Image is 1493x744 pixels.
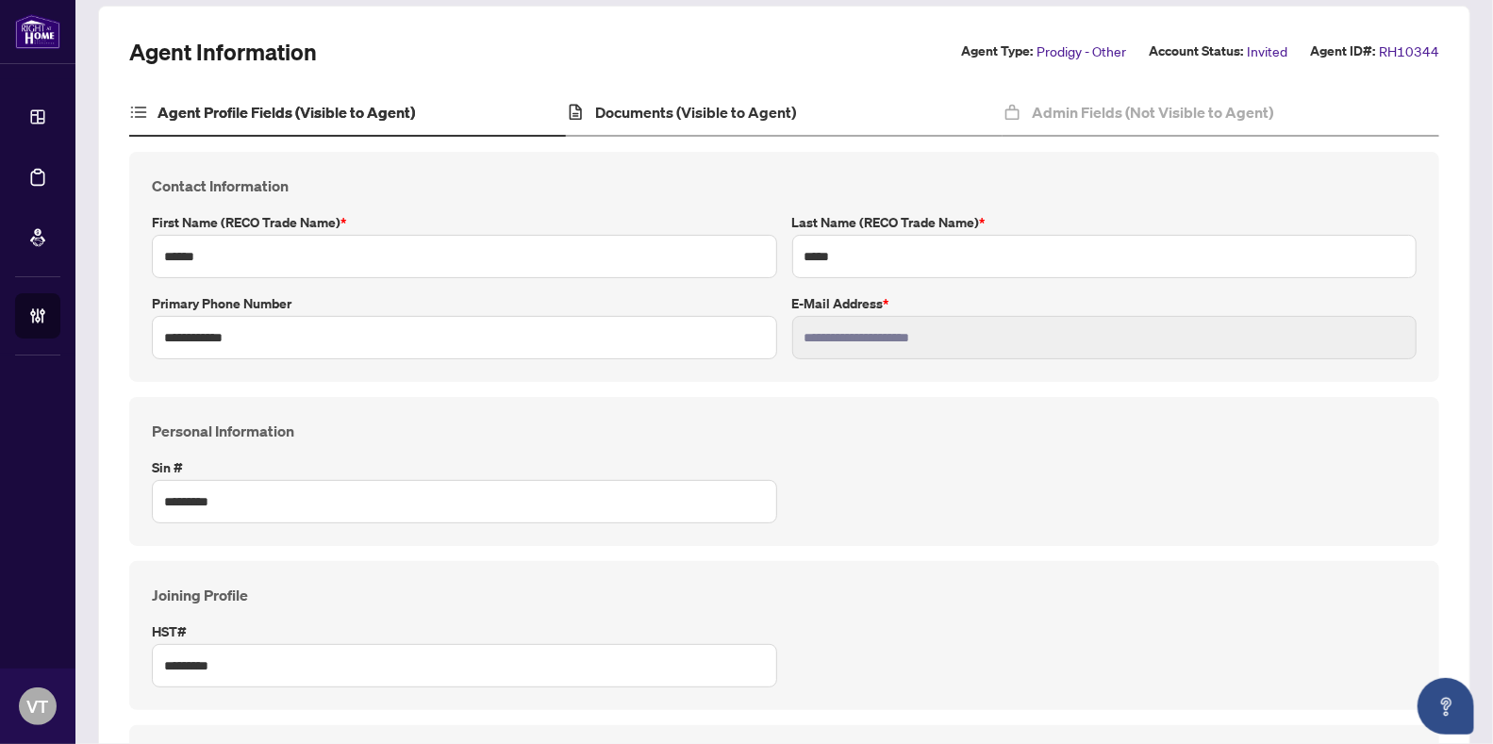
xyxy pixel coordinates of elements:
[152,621,777,642] label: HST#
[158,101,415,124] h4: Agent Profile Fields (Visible to Agent)
[1247,41,1287,62] span: Invited
[792,293,1418,314] label: E-mail Address
[1310,41,1375,62] label: Agent ID#:
[152,174,1417,197] h4: Contact Information
[152,293,777,314] label: Primary Phone Number
[27,693,49,719] span: VT
[129,37,317,67] h2: Agent Information
[1379,41,1439,62] span: RH10344
[15,14,60,49] img: logo
[595,101,796,124] h4: Documents (Visible to Agent)
[1037,41,1126,62] span: Prodigy - Other
[152,212,777,233] label: First Name (RECO Trade Name)
[1418,678,1474,735] button: Open asap
[1032,101,1273,124] h4: Admin Fields (Not Visible to Agent)
[152,420,1417,442] h4: Personal Information
[961,41,1033,62] label: Agent Type:
[1149,41,1243,62] label: Account Status:
[792,212,1418,233] label: Last Name (RECO Trade Name)
[152,457,777,478] label: Sin #
[152,584,1417,606] h4: Joining Profile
